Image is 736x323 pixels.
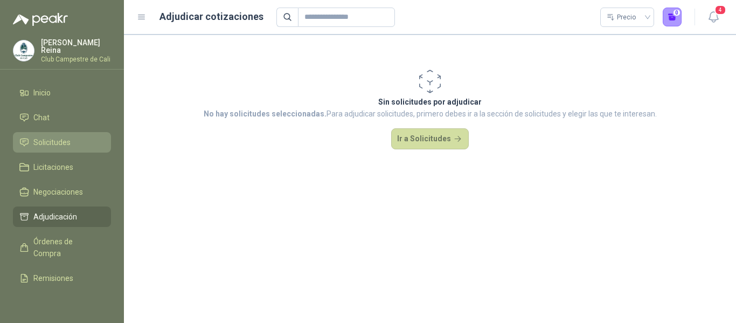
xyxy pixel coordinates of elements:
span: Chat [33,112,50,123]
img: Company Logo [13,40,34,61]
a: Adjudicación [13,207,111,227]
a: Licitaciones [13,157,111,177]
p: Sin solicitudes por adjudicar [204,96,657,108]
button: 0 [663,8,682,27]
span: Adjudicación [33,211,77,223]
p: Club Campestre de Cali [41,56,111,63]
span: Remisiones [33,272,73,284]
span: Negociaciones [33,186,83,198]
a: Inicio [13,83,111,103]
strong: No hay solicitudes seleccionadas. [204,109,327,118]
p: Para adjudicar solicitudes, primero debes ir a la sección de solicitudes y elegir las que te inte... [204,108,657,120]
a: Remisiones [13,268,111,288]
span: Solicitudes [33,136,71,148]
p: [PERSON_NAME] Reina [41,39,111,54]
h1: Adjudicar cotizaciones [159,9,263,24]
img: Logo peakr [13,13,68,26]
button: Ir a Solicitudes [391,128,469,150]
span: 4 [714,5,726,15]
a: Configuración [13,293,111,313]
a: Negociaciones [13,182,111,202]
span: Órdenes de Compra [33,236,101,259]
span: Inicio [33,87,51,99]
button: 4 [704,8,723,27]
span: Licitaciones [33,161,73,173]
a: Solicitudes [13,132,111,153]
a: Órdenes de Compra [13,231,111,264]
a: Chat [13,107,111,128]
div: Precio [607,9,638,25]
